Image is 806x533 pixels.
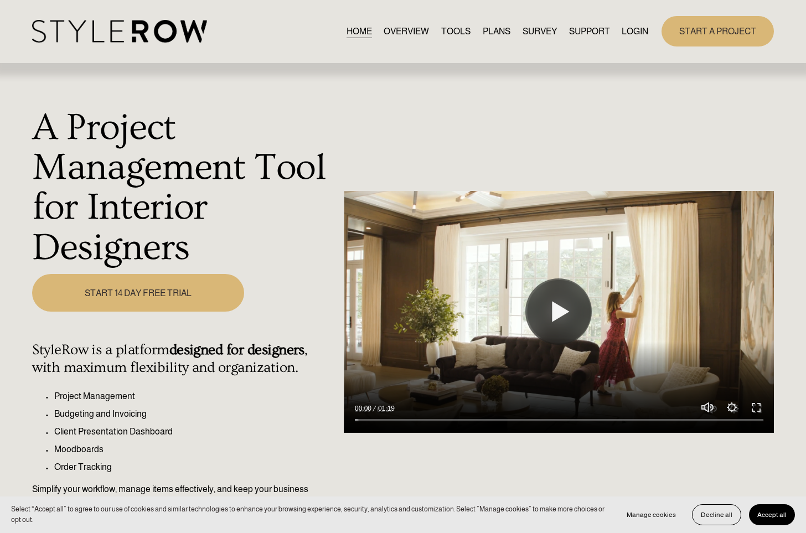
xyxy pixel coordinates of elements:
[32,341,338,376] h4: StyleRow is a platform , with maximum flexibility and organization.
[32,483,338,509] p: Simplify your workflow, manage items effectively, and keep your business running seamlessly.
[627,511,676,519] span: Manage cookies
[32,274,244,312] a: START 14 DAY FREE TRIAL
[441,24,471,39] a: TOOLS
[749,504,795,525] button: Accept all
[347,24,372,39] a: HOME
[54,425,338,438] p: Client Presentation Dashboard
[384,24,429,39] a: OVERVIEW
[662,16,774,46] a: START A PROJECT
[701,511,732,519] span: Decline all
[618,504,684,525] button: Manage cookies
[569,25,610,38] span: SUPPORT
[374,403,397,414] div: Duration
[11,504,607,525] p: Select “Accept all” to agree to our use of cookies and similar technologies to enhance your brows...
[355,416,763,423] input: Seek
[569,24,610,39] a: folder dropdown
[483,24,510,39] a: PLANS
[169,341,304,358] strong: designed for designers
[54,407,338,421] p: Budgeting and Invoicing
[757,511,787,519] span: Accept all
[54,390,338,403] p: Project Management
[622,24,648,39] a: LOGIN
[54,443,338,456] p: Moodboards
[54,460,338,474] p: Order Tracking
[692,504,741,525] button: Decline all
[355,403,374,414] div: Current time
[525,278,592,345] button: Play
[523,24,557,39] a: SURVEY
[32,108,338,268] h1: A Project Management Tool for Interior Designers
[32,20,206,43] img: StyleRow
